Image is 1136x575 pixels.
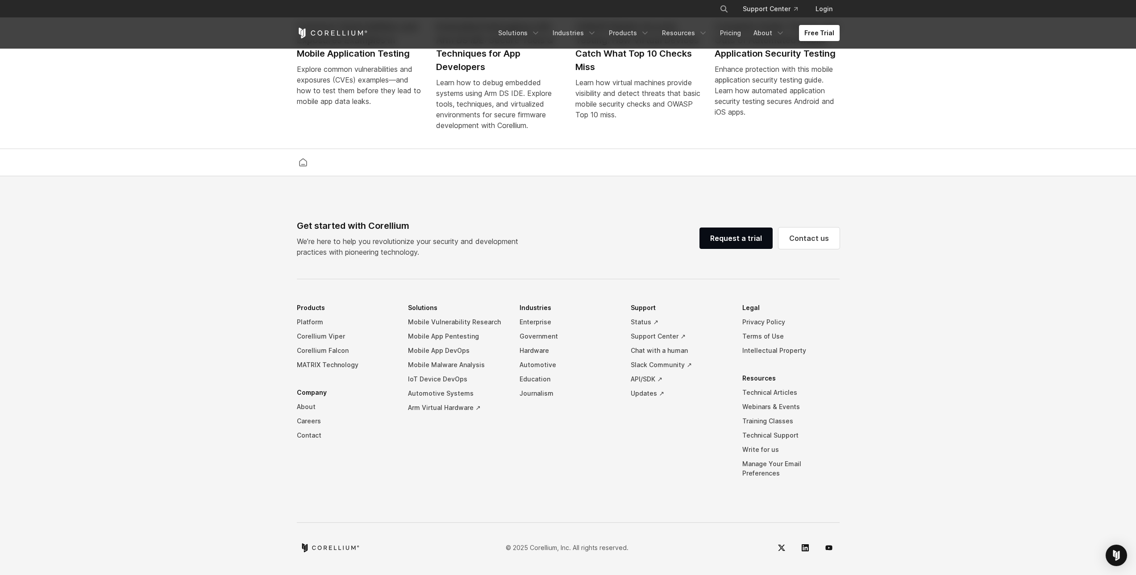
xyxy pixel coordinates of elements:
a: Hardware [520,343,617,358]
a: Write for us [742,443,840,457]
a: Platform [297,315,394,329]
a: Mobile Vulnerability Research [408,315,505,329]
a: Government [520,329,617,343]
a: Login [808,1,840,17]
a: Webinars & Events [742,400,840,414]
a: Technical Articles [742,385,840,400]
a: Contact [297,428,394,443]
a: Slack Community ↗ [631,358,728,372]
a: IoT Device DevOps [408,372,505,386]
a: Corellium Viper [297,329,394,343]
a: Corellium Home [297,28,368,38]
div: Learn how virtual machines provide visibility and detect threats that basic mobile security check... [575,77,700,120]
a: Terms of Use [742,329,840,343]
a: Manage Your Email Preferences [742,457,840,480]
div: Enhance protection with this mobile application security testing guide. Learn how automated appli... [715,64,840,117]
a: YouTube [818,537,840,558]
a: MATRIX Technology [297,358,394,372]
a: Automotive [520,358,617,372]
div: Navigation Menu [493,25,840,41]
a: Updates ↗ [631,386,728,401]
a: Intellectual Property [742,343,840,358]
a: Enterprise [520,315,617,329]
div: Navigation Menu [297,301,840,494]
a: Chat with a human [631,343,728,358]
a: Mobile App DevOps [408,343,505,358]
a: Status ↗ [631,315,728,329]
a: Corellium Falcon [297,343,394,358]
a: LinkedIn [795,537,816,558]
div: Navigation Menu [709,1,840,17]
a: Mobile Malware Analysis [408,358,505,372]
a: Support Center [736,1,805,17]
p: © 2025 Corellium, Inc. All rights reserved. [506,543,628,552]
div: Explore common vulnerabilities and exposures (CVEs) examples—and how to test them before they lea... [297,64,422,107]
a: Arm Virtual Hardware ↗ [408,401,505,415]
a: About [297,400,394,414]
a: API/SDK ↗ [631,372,728,386]
a: Pricing [715,25,746,41]
a: Journalism [520,386,617,401]
a: Twitter [771,537,792,558]
a: Technical Support [742,428,840,443]
button: Search [716,1,732,17]
a: Products [603,25,655,41]
a: Contact us [778,228,840,249]
div: Open Intercom Messenger [1106,545,1127,566]
a: Support Center ↗ [631,329,728,343]
div: Get started with Corellium [297,219,525,232]
a: Corellium home [295,156,311,169]
a: Education [520,372,617,386]
div: Learn how to debug embedded systems using Arm DS IDE. Explore tools, techniques, and virtualized ... [436,77,561,131]
a: About [748,25,790,41]
a: Resources [657,25,713,41]
a: Privacy Policy [742,315,840,329]
a: Corellium home [300,543,360,552]
a: Solutions [493,25,545,41]
p: We’re here to help you revolutionize your security and development practices with pioneering tech... [297,236,525,257]
a: Careers [297,414,394,428]
a: Free Trial [799,25,840,41]
a: Mobile App Pentesting [408,329,505,343]
a: Automotive Systems [408,386,505,401]
a: Request a trial [699,228,773,249]
a: Training Classes [742,414,840,428]
a: Industries [547,25,602,41]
